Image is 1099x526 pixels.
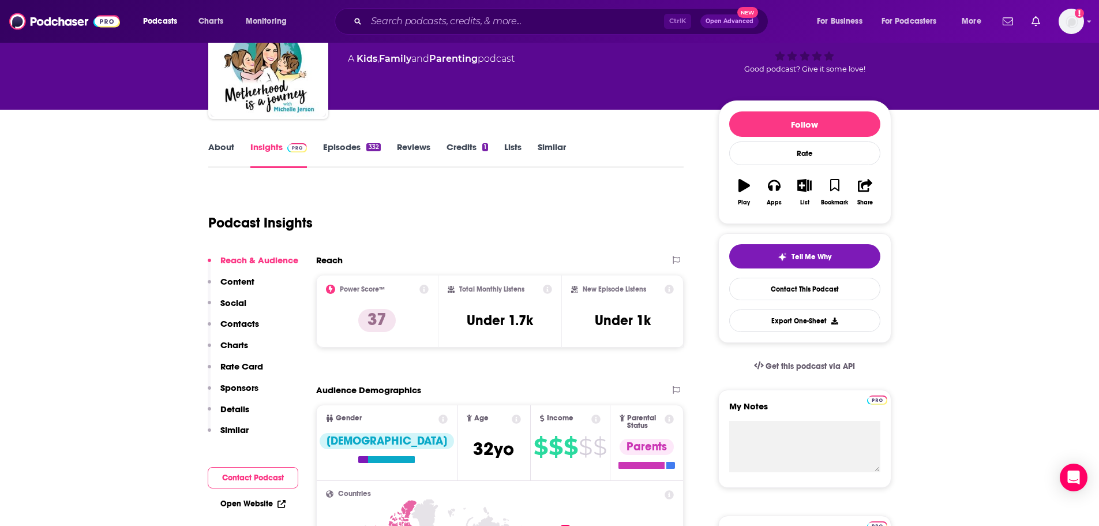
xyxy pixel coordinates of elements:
span: For Business [817,13,862,29]
a: Family [379,53,411,64]
span: $ [534,438,547,456]
h2: Total Monthly Listens [459,285,524,293]
a: Parenting [429,53,478,64]
span: Podcasts [143,13,177,29]
a: Kids [357,53,377,64]
a: Charts [191,12,230,31]
p: Social [220,297,246,308]
a: About [208,141,234,168]
p: Content [220,276,254,287]
button: open menu [809,12,877,31]
button: Rate Card [208,361,263,382]
span: $ [579,438,592,456]
button: Follow [729,111,880,137]
h2: Audience Demographics [316,385,421,396]
h2: Power Score™ [340,285,385,293]
button: Content [208,276,254,297]
span: More [962,13,981,29]
h1: Podcast Insights [208,214,313,232]
label: My Notes [729,401,880,421]
h3: Under 1k [595,312,651,329]
a: Contact This Podcast [729,278,880,300]
h3: Under 1.7k [467,312,533,329]
button: Apps [759,171,789,213]
button: Contact Podcast [208,467,298,488]
div: Search podcasts, credits, & more... [346,8,779,35]
div: A podcast [348,52,515,66]
div: Parents [620,439,674,455]
button: open menu [874,12,954,31]
button: Share [850,171,880,213]
div: Bookmark [821,199,848,206]
span: Open Advanced [706,18,753,24]
p: 37 [358,309,396,332]
button: Export One-Sheet [729,309,880,332]
img: Podchaser Pro [867,396,887,405]
input: Search podcasts, credits, & more... [366,12,664,31]
button: open menu [135,12,192,31]
p: Charts [220,340,248,350]
span: 32 yo [473,438,514,460]
a: Lists [504,141,522,168]
div: 1 [482,143,488,151]
span: Parental Status [627,415,663,430]
img: User Profile [1059,9,1084,34]
p: Details [220,404,249,415]
button: List [789,171,819,213]
span: Monitoring [246,13,287,29]
div: Rate [729,141,880,165]
img: Podchaser - Follow, Share and Rate Podcasts [9,10,120,32]
button: open menu [238,12,302,31]
img: Podchaser Pro [287,143,307,152]
a: Episodes332 [323,141,380,168]
img: tell me why sparkle [778,252,787,262]
span: $ [593,438,606,456]
button: Open AdvancedNew [700,14,759,28]
div: 37Good podcast? Give it some love! [718,9,891,81]
a: Get this podcast via API [745,352,865,380]
svg: Add a profile image [1075,9,1084,18]
a: Reviews [397,141,430,168]
button: Show profile menu [1059,9,1084,34]
a: Similar [538,141,566,168]
button: Sponsors [208,382,258,404]
p: Rate Card [220,361,263,372]
p: Sponsors [220,382,258,393]
button: Charts [208,340,248,361]
span: Good podcast? Give it some love! [744,65,865,73]
button: Similar [208,424,249,446]
button: Details [208,404,249,425]
div: [DEMOGRAPHIC_DATA] [320,433,454,449]
h2: Reach [316,255,343,266]
span: Age [474,415,489,422]
span: Gender [336,415,362,422]
span: , [377,53,379,64]
span: Get this podcast via API [766,361,855,371]
span: and [411,53,429,64]
div: Play [738,199,750,206]
a: InsightsPodchaser Pro [250,141,307,168]
div: 332 [366,143,380,151]
span: New [737,7,758,18]
button: Contacts [208,318,259,340]
span: Logged in as KaitlynEsposito [1059,9,1084,34]
a: Pro website [867,394,887,405]
span: $ [564,438,577,456]
span: Tell Me Why [792,252,831,262]
div: List [800,199,809,206]
button: Reach & Audience [208,255,298,276]
span: Charts [198,13,223,29]
img: Passport Mommy [211,1,326,117]
span: Countries [338,490,371,498]
button: Play [729,171,759,213]
div: Share [857,199,873,206]
span: $ [549,438,562,456]
span: Income [547,415,573,422]
div: Apps [767,199,782,206]
a: Show notifications dropdown [1027,12,1045,31]
button: open menu [954,12,996,31]
button: Bookmark [820,171,850,213]
span: Ctrl K [664,14,691,29]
